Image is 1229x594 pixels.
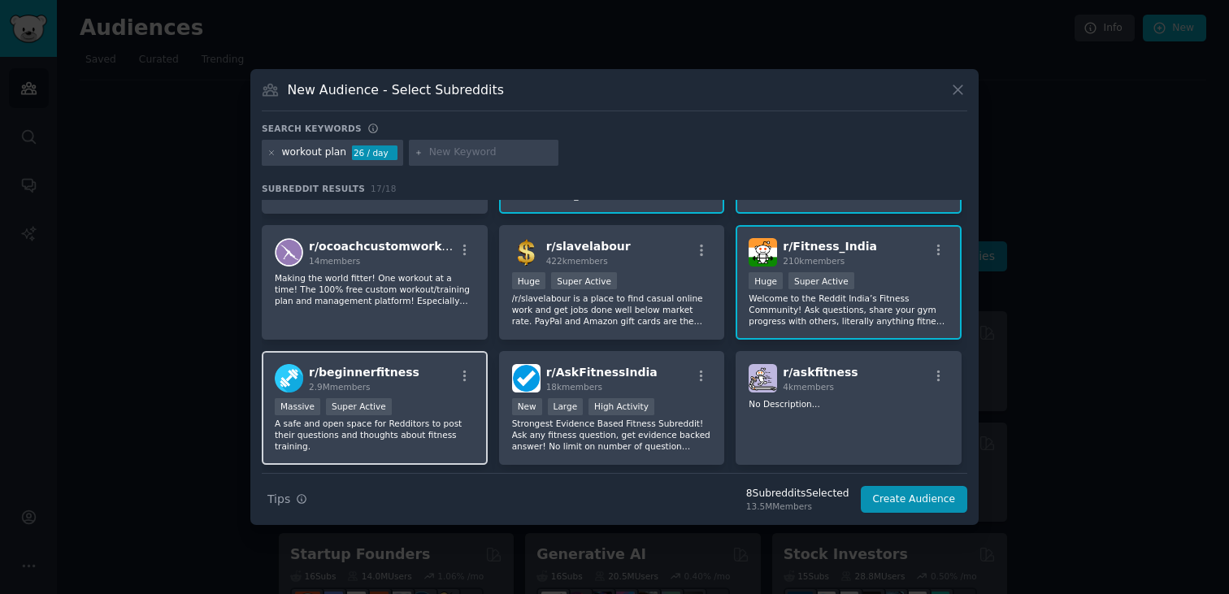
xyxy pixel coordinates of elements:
[512,272,546,289] div: Huge
[429,145,553,160] input: New Keyword
[783,366,858,379] span: r/ askfitness
[275,238,303,267] img: ocoachcustomworkouts
[588,398,654,415] div: High Activity
[783,256,845,266] span: 210k members
[546,240,631,253] span: r/ slavelabour
[309,256,360,266] span: 14 members
[309,366,419,379] span: r/ beginnerfitness
[512,364,541,392] img: AskFitnessIndia
[783,240,877,253] span: r/ Fitness_India
[546,382,602,392] span: 18k members
[275,398,320,415] div: Massive
[512,398,542,415] div: New
[262,183,365,194] span: Subreddit Results
[546,366,658,379] span: r/ AskFitnessIndia
[546,256,608,266] span: 422k members
[326,398,392,415] div: Super Active
[352,145,397,160] div: 26 / day
[309,240,470,253] span: r/ ocoachcustomworkouts
[275,272,475,306] p: Making the world fitter! One workout at a time! The 100% free custom workout/training plan and ma...
[749,272,783,289] div: Huge
[551,272,617,289] div: Super Active
[512,293,712,327] p: /r/slavelabour is a place to find casual online work and get jobs done well below market rate. Pa...
[548,398,584,415] div: Large
[275,364,303,392] img: beginnerfitness
[746,501,849,512] div: 13.5M Members
[371,184,397,193] span: 17 / 18
[746,487,849,501] div: 8 Subreddit s Selected
[749,364,777,392] img: askfitness
[267,491,290,508] span: Tips
[788,272,854,289] div: Super Active
[309,382,371,392] span: 2.9M members
[275,418,475,452] p: A safe and open space for Redditors to post their questions and thoughts about fitness training.
[262,123,362,134] h3: Search keywords
[262,485,313,514] button: Tips
[512,418,712,452] p: Strongest Evidence Based Fitness Subreddit! Ask any fitness question, get evidence backed answer!...
[288,81,504,98] h3: New Audience - Select Subreddits
[282,145,347,160] div: workout plan
[783,382,834,392] span: 4k members
[749,398,949,410] p: No Description...
[512,238,541,267] img: slavelabour
[749,238,777,267] img: Fitness_India
[749,293,949,327] p: Welcome to the Reddit India’s Fitness Community! Ask questions, share your gym progress with othe...
[861,486,968,514] button: Create Audience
